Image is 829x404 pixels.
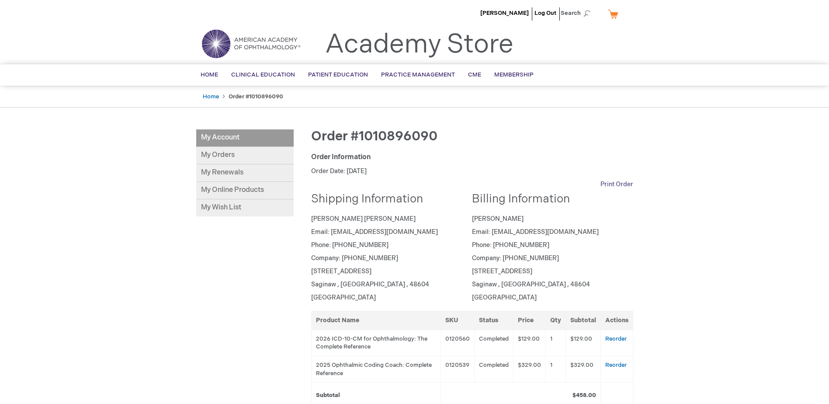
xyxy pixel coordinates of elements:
span: Phone: [PHONE_NUMBER] [311,241,388,249]
a: My Wish List [196,199,294,216]
td: 2026 ICD-10-CM for Ophthalmology: The Complete Reference [311,330,441,356]
td: $329.00 [513,356,545,382]
strong: $458.00 [572,392,596,399]
a: [PERSON_NAME] [480,10,529,17]
th: Actions [600,311,633,330]
span: Company: [PHONE_NUMBER] [311,254,398,262]
strong: Order #1010896090 [229,93,283,100]
td: $129.00 [513,330,545,356]
div: Order Information [311,153,633,163]
span: Email: [EMAIL_ADDRESS][DOMAIN_NAME] [472,228,599,236]
a: Reorder [605,362,627,369]
td: 0120560 [441,330,474,356]
span: [PERSON_NAME] [PERSON_NAME] [311,215,416,223]
span: [GEOGRAPHIC_DATA] [472,294,537,301]
span: [STREET_ADDRESS] [472,268,532,275]
td: Completed [474,330,513,356]
strong: Subtotal [316,392,340,399]
td: $329.00 [565,356,600,382]
a: Home [203,93,219,100]
span: Patient Education [308,71,368,78]
a: Academy Store [325,29,513,60]
td: 2025 Ophthalmic Coding Coach: Complete Reference [311,356,441,382]
th: Price [513,311,545,330]
span: [PERSON_NAME] [472,215,524,223]
span: CME [468,71,481,78]
td: 1 [545,356,565,382]
span: Company: [PHONE_NUMBER] [472,254,559,262]
span: Home [201,71,218,78]
span: [STREET_ADDRESS] [311,268,371,275]
span: Saginaw , [GEOGRAPHIC_DATA] , 48604 [472,281,590,288]
a: My Online Products [196,182,294,199]
p: Order Date: [DATE] [311,167,633,176]
span: Clinical Education [231,71,295,78]
td: $129.00 [565,330,600,356]
th: Status [474,311,513,330]
a: My Orders [196,147,294,164]
th: Product Name [311,311,441,330]
span: Practice Management [381,71,455,78]
th: Subtotal [565,311,600,330]
h2: Shipping Information [311,193,466,206]
a: My Renewals [196,164,294,182]
span: Membership [494,71,534,78]
span: Phone: [PHONE_NUMBER] [472,241,549,249]
a: Print Order [600,180,633,189]
a: Log Out [534,10,556,17]
span: Search [561,4,594,22]
span: Order #1010896090 [311,129,437,144]
h2: Billing Information [472,193,627,206]
td: 1 [545,330,565,356]
a: Reorder [605,335,627,342]
td: Completed [474,356,513,382]
span: Saginaw , [GEOGRAPHIC_DATA] , 48604 [311,281,429,288]
span: [GEOGRAPHIC_DATA] [311,294,376,301]
th: SKU [441,311,474,330]
th: Qty [545,311,565,330]
span: Email: [EMAIL_ADDRESS][DOMAIN_NAME] [311,228,438,236]
td: 0120539 [441,356,474,382]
